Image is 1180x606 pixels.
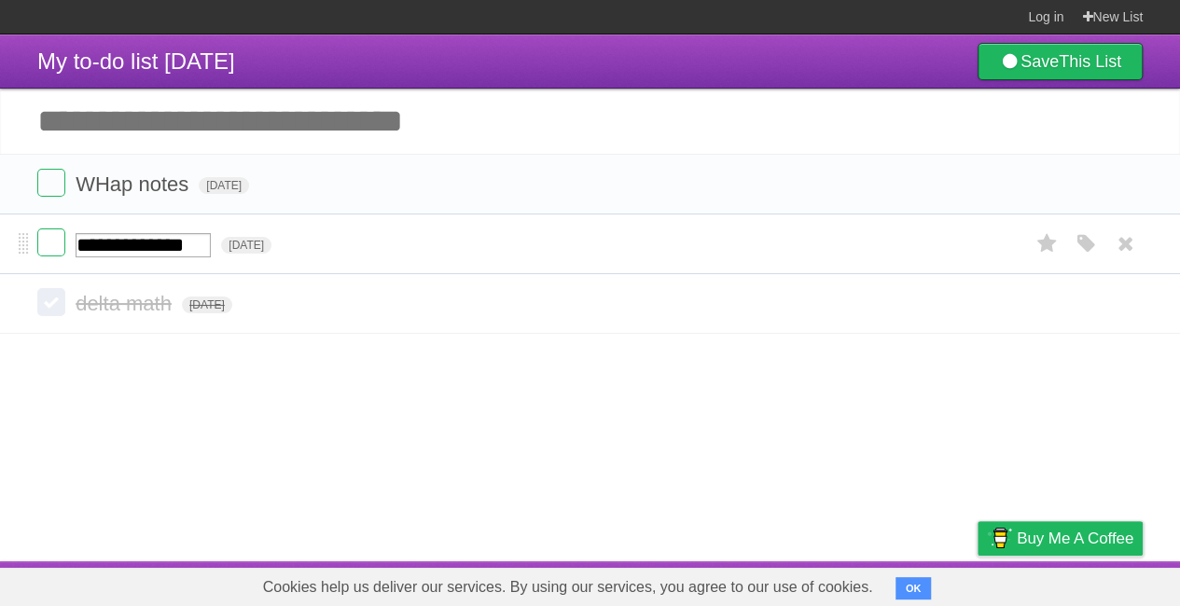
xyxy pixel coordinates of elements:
[244,569,892,606] span: Cookies help us deliver our services. By using our services, you agree to our use of cookies.
[76,172,193,196] span: WHap notes
[1017,522,1133,555] span: Buy me a coffee
[978,43,1143,80] a: SaveThis List
[987,522,1012,554] img: Buy me a coffee
[37,288,65,316] label: Done
[37,48,235,74] span: My to-do list [DATE]
[37,169,65,197] label: Done
[1059,52,1121,71] b: This List
[729,566,769,601] a: About
[1029,228,1064,259] label: Star task
[37,228,65,256] label: Done
[182,296,232,313] span: [DATE]
[221,237,271,254] span: [DATE]
[890,566,931,601] a: Terms
[895,577,932,599] button: OK
[978,521,1143,556] a: Buy me a coffee
[76,292,176,315] span: delta math
[791,566,867,601] a: Developers
[1025,566,1143,601] a: Suggest a feature
[199,177,249,194] span: [DATE]
[953,566,1002,601] a: Privacy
